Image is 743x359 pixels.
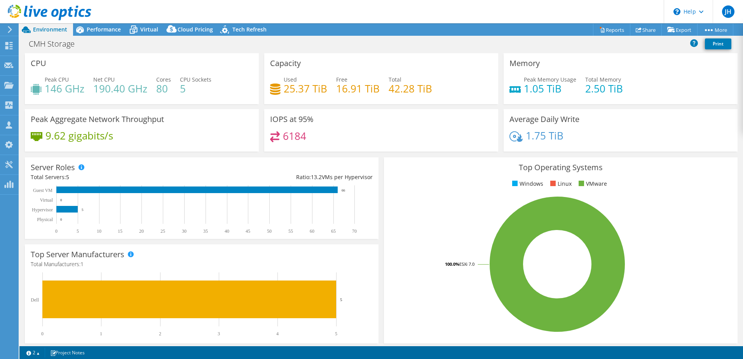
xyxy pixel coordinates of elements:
a: More [697,24,733,36]
a: 2 [21,348,45,357]
span: Virtual [140,26,158,33]
h4: 1.05 TiB [524,84,576,93]
h4: 9.62 gigabits/s [45,131,113,140]
text: 4 [276,331,279,336]
h4: 16.91 TiB [336,84,380,93]
span: Used [284,76,297,83]
span: Tech Refresh [232,26,267,33]
text: 3 [218,331,220,336]
span: Peak Memory Usage [524,76,576,83]
h4: 80 [156,84,171,93]
h3: Top Server Manufacturers [31,250,124,259]
text: 65 [331,228,336,234]
div: Total Servers: [31,173,202,181]
text: 30 [182,228,187,234]
text: 5 [77,228,79,234]
h4: 146 GHz [45,84,84,93]
text: Hypervisor [32,207,53,213]
text: Dell [31,297,39,303]
a: Export [661,24,698,36]
a: Reports [593,24,630,36]
span: Free [336,76,347,83]
text: 1 [100,331,102,336]
span: CPU Sockets [180,76,211,83]
text: 0 [60,198,62,202]
h4: 42.28 TiB [389,84,432,93]
span: Performance [87,26,121,33]
text: 40 [225,228,229,234]
h3: Capacity [270,59,301,68]
h4: 190.40 GHz [93,84,147,93]
text: 5 [335,331,337,336]
text: 2 [159,331,161,336]
h3: Top Operating Systems [390,163,732,172]
span: 5 [66,173,69,181]
text: 35 [203,228,208,234]
text: 0 [55,228,58,234]
a: Print [705,38,731,49]
span: Total Memory [585,76,621,83]
span: 13.2 [311,173,322,181]
h1: CMH Storage [25,40,87,48]
li: Linux [548,179,572,188]
li: VMware [577,179,607,188]
text: 20 [139,228,144,234]
text: 70 [352,228,357,234]
h3: Server Roles [31,163,75,172]
h3: CPU [31,59,46,68]
text: Virtual [40,197,53,203]
text: 55 [288,228,293,234]
span: Peak CPU [45,76,69,83]
h4: 25.37 TiB [284,84,327,93]
h4: 2.50 TiB [585,84,623,93]
h3: Average Daily Write [509,115,579,124]
li: Windows [510,179,543,188]
text: 5 [82,208,84,212]
tspan: 100.0% [445,261,459,267]
h4: Total Manufacturers: [31,260,373,268]
span: 1 [80,260,84,268]
h3: Peak Aggregate Network Throughput [31,115,164,124]
span: JH [722,5,734,18]
span: Net CPU [93,76,115,83]
text: 25 [160,228,165,234]
text: 60 [310,228,314,234]
text: Physical [37,217,53,222]
text: 45 [246,228,250,234]
text: 66 [342,188,345,192]
h4: 5 [180,84,211,93]
h4: 1.75 TiB [526,131,563,140]
text: 0 [41,331,44,336]
a: Project Notes [45,348,90,357]
text: 5 [340,297,342,302]
svg: \n [673,8,680,15]
text: Guest VM [33,188,52,193]
h3: IOPS at 95% [270,115,314,124]
h3: Memory [509,59,540,68]
h4: 6184 [283,132,306,140]
text: 50 [267,228,272,234]
a: Share [630,24,662,36]
span: Total [389,76,401,83]
text: 15 [118,228,122,234]
span: Cloud Pricing [178,26,213,33]
span: Environment [33,26,67,33]
text: 10 [97,228,101,234]
tspan: ESXi 7.0 [459,261,474,267]
span: Cores [156,76,171,83]
text: 0 [60,218,62,221]
div: Ratio: VMs per Hypervisor [202,173,373,181]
